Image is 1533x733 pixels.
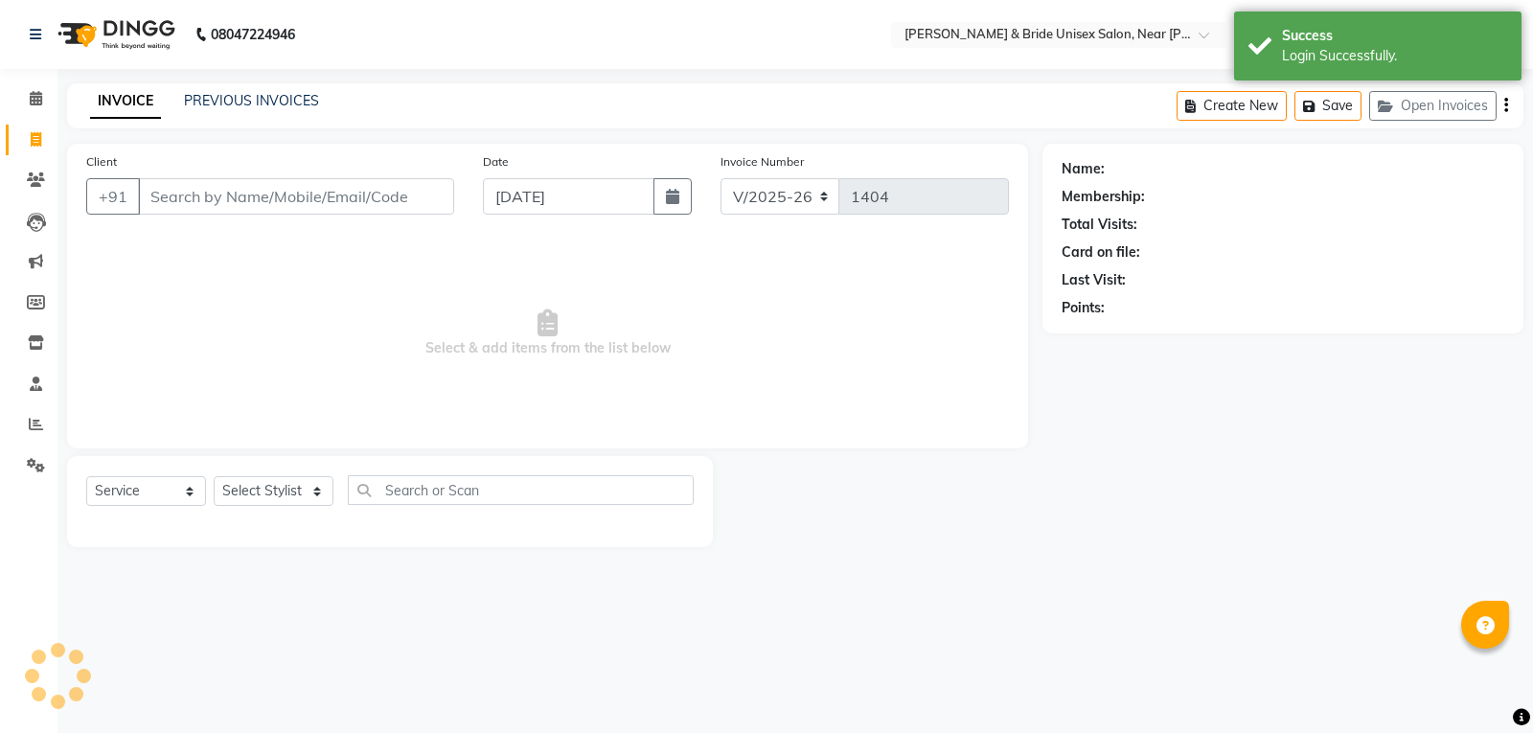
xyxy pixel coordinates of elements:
[1282,46,1507,66] div: Login Successfully.
[721,153,804,171] label: Invoice Number
[483,153,509,171] label: Date
[348,475,694,505] input: Search or Scan
[184,92,319,109] a: PREVIOUS INVOICES
[1294,91,1361,121] button: Save
[49,8,180,61] img: logo
[86,238,1009,429] span: Select & add items from the list below
[1062,242,1140,263] div: Card on file:
[86,178,140,215] button: +91
[1062,298,1105,318] div: Points:
[1062,187,1145,207] div: Membership:
[138,178,454,215] input: Search by Name/Mobile/Email/Code
[86,153,117,171] label: Client
[90,84,161,119] a: INVOICE
[1282,26,1507,46] div: Success
[211,8,295,61] b: 08047224946
[1062,215,1137,235] div: Total Visits:
[1062,270,1126,290] div: Last Visit:
[1177,91,1287,121] button: Create New
[1369,91,1497,121] button: Open Invoices
[1062,159,1105,179] div: Name:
